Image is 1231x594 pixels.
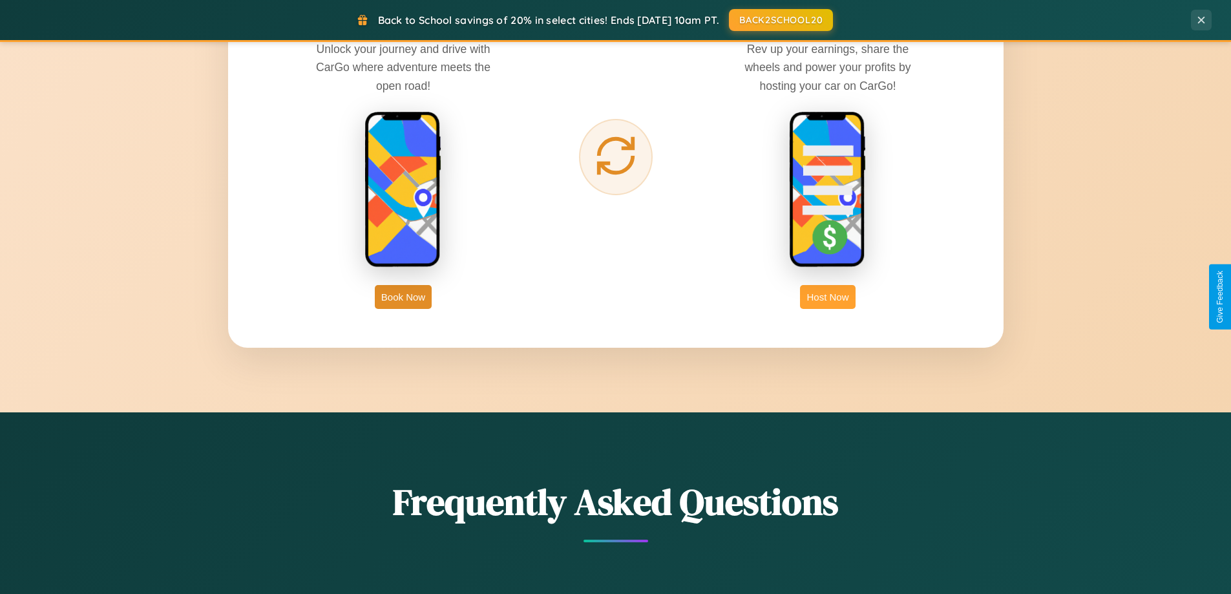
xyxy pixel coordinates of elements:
button: BACK2SCHOOL20 [729,9,833,31]
button: Book Now [375,285,432,309]
p: Rev up your earnings, share the wheels and power your profits by hosting your car on CarGo! [731,40,925,94]
img: rent phone [364,111,442,269]
img: host phone [789,111,867,269]
p: Unlock your journey and drive with CarGo where adventure meets the open road! [306,40,500,94]
button: Host Now [800,285,855,309]
h2: Frequently Asked Questions [228,477,1004,527]
span: Back to School savings of 20% in select cities! Ends [DATE] 10am PT. [378,14,719,27]
div: Give Feedback [1215,271,1225,323]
